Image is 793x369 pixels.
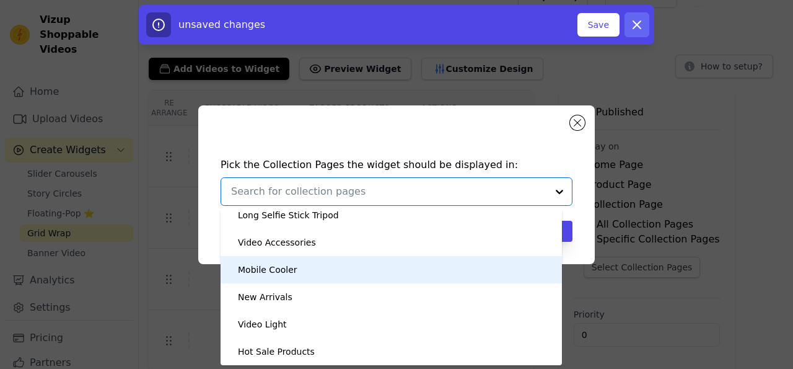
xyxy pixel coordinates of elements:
div: Video Accessories [238,229,316,256]
div: Hot Sale Products [238,338,315,365]
button: Save [577,13,620,37]
span: unsaved changes [178,19,265,30]
h4: Pick the Collection Pages the widget should be displayed in: [221,158,572,172]
button: Close modal [570,115,585,130]
div: Mobile Cooler [238,256,297,283]
div: New Arrivals [238,283,292,311]
div: Video Light [238,311,287,338]
input: Search for collection pages [231,184,547,199]
div: Long Selfie Stick Tripod [238,202,339,229]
